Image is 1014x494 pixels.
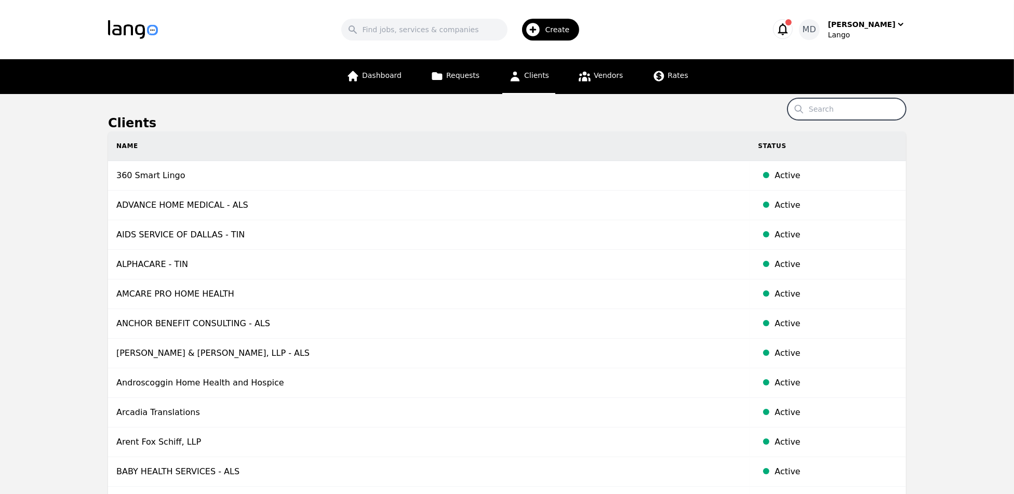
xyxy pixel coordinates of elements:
div: Active [775,169,898,182]
span: Create [545,24,577,35]
td: ADVANCE HOME MEDICAL - ALS [108,191,750,220]
div: Active [775,317,898,330]
span: Requests [446,71,479,79]
td: [PERSON_NAME] & [PERSON_NAME], LLP - ALS [108,339,750,368]
td: 360 Smart Lingo [108,161,750,191]
a: Rates [646,59,695,94]
div: Active [775,258,898,271]
span: Vendors [594,71,623,79]
th: Name [108,131,750,161]
div: Lango [828,30,906,40]
a: Clients [502,59,555,94]
div: Active [775,199,898,211]
div: Active [775,465,898,478]
div: Active [775,406,898,419]
div: Active [775,288,898,300]
img: Logo [108,20,158,39]
span: Rates [668,71,688,79]
td: AIDS SERVICE OF DALLAS - TIN [108,220,750,250]
div: Active [775,229,898,241]
td: ALPHACARE - TIN [108,250,750,279]
span: Dashboard [362,71,402,79]
a: Dashboard [340,59,408,94]
div: Active [775,347,898,359]
div: Active [775,436,898,448]
button: Create [508,15,586,45]
td: Arcadia Translations [108,398,750,428]
td: BABY HEALTH SERVICES - ALS [108,457,750,487]
input: Find jobs, services & companies [341,19,508,41]
input: Search [788,98,906,120]
span: MD [803,23,816,36]
td: Arent Fox Schiff, LLP [108,428,750,457]
span: Clients [524,71,549,79]
td: Androscoggin Home Health and Hospice [108,368,750,398]
button: MD[PERSON_NAME]Lango [799,19,906,40]
a: Requests [424,59,486,94]
h1: Clients [108,115,906,131]
div: [PERSON_NAME] [828,19,896,30]
td: AMCARE PRO HOME HEALTH [108,279,750,309]
a: Vendors [572,59,629,94]
td: ANCHOR BENEFIT CONSULTING - ALS [108,309,750,339]
div: Active [775,377,898,389]
th: Status [750,131,906,161]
